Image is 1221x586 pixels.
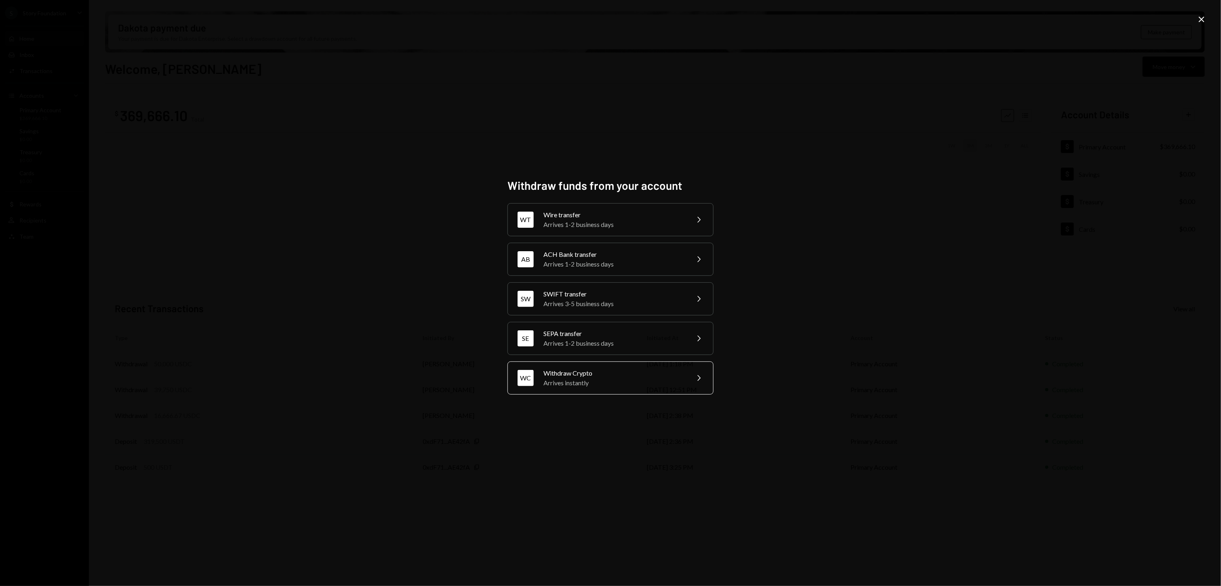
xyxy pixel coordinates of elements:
button: SWSWIFT transferArrives 3-5 business days [507,282,714,315]
div: SEPA transfer [543,329,684,338]
div: SE [518,330,534,347]
div: WT [518,212,534,228]
h2: Withdraw funds from your account [507,178,714,193]
div: Arrives 1-2 business days [543,338,684,348]
div: Withdraw Crypto [543,368,684,378]
button: WTWire transferArrives 1-2 business days [507,203,714,236]
div: Arrives 1-2 business days [543,259,684,269]
div: SW [518,291,534,307]
div: Wire transfer [543,210,684,220]
button: SESEPA transferArrives 1-2 business days [507,322,714,355]
div: ACH Bank transfer [543,250,684,259]
div: Arrives instantly [543,378,684,388]
div: SWIFT transfer [543,289,684,299]
div: Arrives 3-5 business days [543,299,684,309]
div: WC [518,370,534,386]
button: ABACH Bank transferArrives 1-2 business days [507,243,714,276]
button: WCWithdraw CryptoArrives instantly [507,361,714,395]
div: AB [518,251,534,267]
div: Arrives 1-2 business days [543,220,684,229]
